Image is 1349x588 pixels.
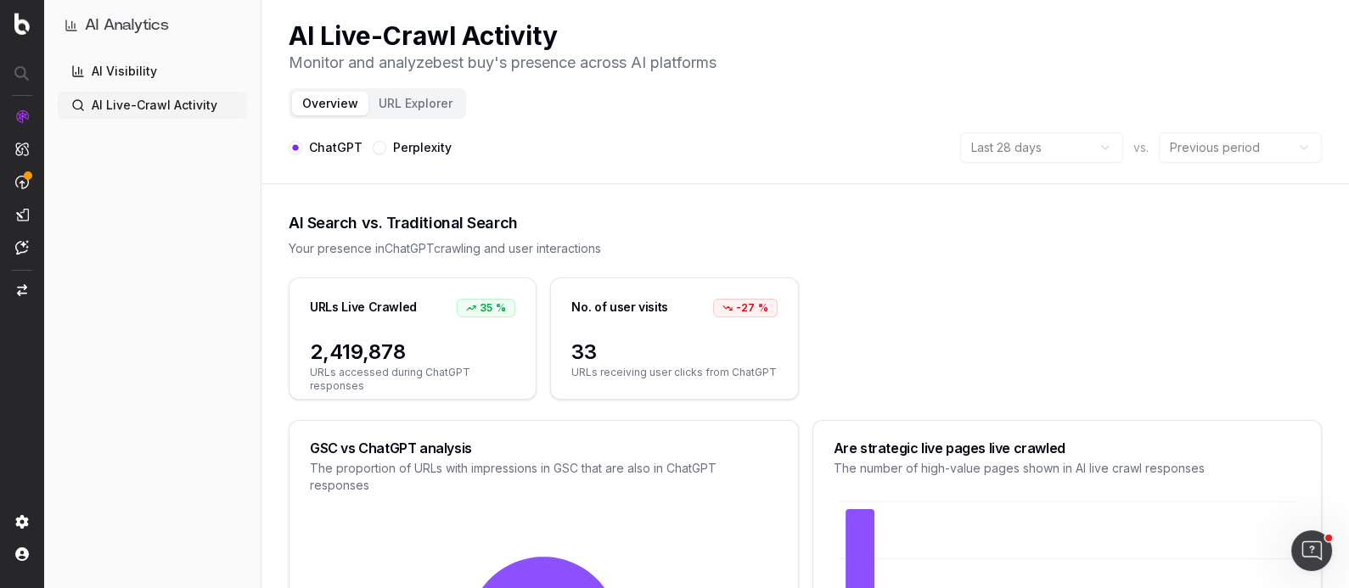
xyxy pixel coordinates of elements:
div: URLs Live Crawled [310,299,417,316]
h1: AI Analytics [85,14,169,37]
div: AI Search vs. Traditional Search [289,211,1322,235]
span: % [758,301,768,315]
img: Assist [15,240,29,255]
button: Overview [292,92,368,115]
label: ChatGPT [309,142,363,154]
img: Studio [15,208,29,221]
iframe: Intercom live chat [1291,530,1332,571]
div: Your presence in ChatGPT crawling and user interactions [289,240,1322,257]
a: AI Visibility [58,58,247,85]
span: % [496,301,506,315]
span: URLs receiving user clicks from ChatGPT [571,366,777,379]
a: AI Live-Crawl Activity [58,92,247,119]
div: -27 [713,299,778,317]
button: URL Explorer [368,92,463,115]
span: 33 [571,339,777,366]
div: The proportion of URLs with impressions in GSC that are also in ChatGPT responses [310,460,778,494]
div: GSC vs ChatGPT analysis [310,441,778,455]
div: 35 [457,299,515,317]
span: vs. [1133,139,1149,156]
img: Setting [15,515,29,529]
button: AI Analytics [65,14,240,37]
h1: AI Live-Crawl Activity [289,20,717,51]
div: The number of high-value pages shown in AI live crawl responses [834,460,1301,477]
img: Switch project [17,284,27,296]
label: Perplexity [393,142,452,154]
p: Monitor and analyze best buy 's presence across AI platforms [289,51,717,75]
span: URLs accessed during ChatGPT responses [310,366,515,393]
img: Analytics [15,109,29,123]
img: Intelligence [15,142,29,156]
div: Are strategic live pages live crawled [834,441,1301,455]
div: No. of user visits [571,299,668,316]
img: Activation [15,175,29,189]
img: My account [15,547,29,561]
span: 2,419,878 [310,339,515,366]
